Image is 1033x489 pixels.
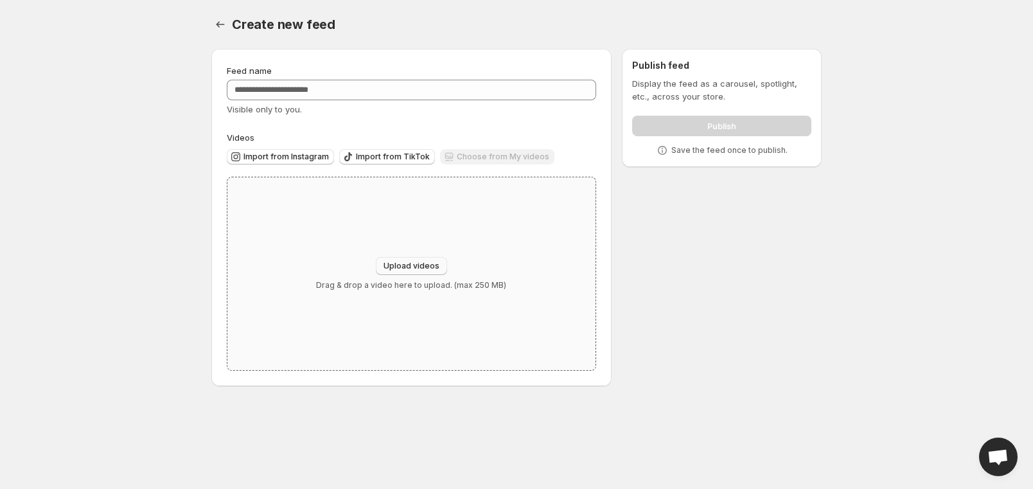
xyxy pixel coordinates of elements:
div: Open chat [979,438,1018,476]
button: Upload videos [376,257,447,275]
button: Import from Instagram [227,149,334,164]
span: Import from Instagram [243,152,329,162]
span: Feed name [227,66,272,76]
p: Save the feed once to publish. [671,145,788,156]
span: Import from TikTok [356,152,430,162]
span: Visible only to you. [227,104,302,114]
span: Upload videos [384,261,439,271]
p: Display the feed as a carousel, spotlight, etc., across your store. [632,77,811,103]
button: Settings [211,15,229,33]
p: Drag & drop a video here to upload. (max 250 MB) [316,280,506,290]
h2: Publish feed [632,59,811,72]
span: Videos [227,132,254,143]
button: Import from TikTok [339,149,435,164]
span: Create new feed [232,17,335,32]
